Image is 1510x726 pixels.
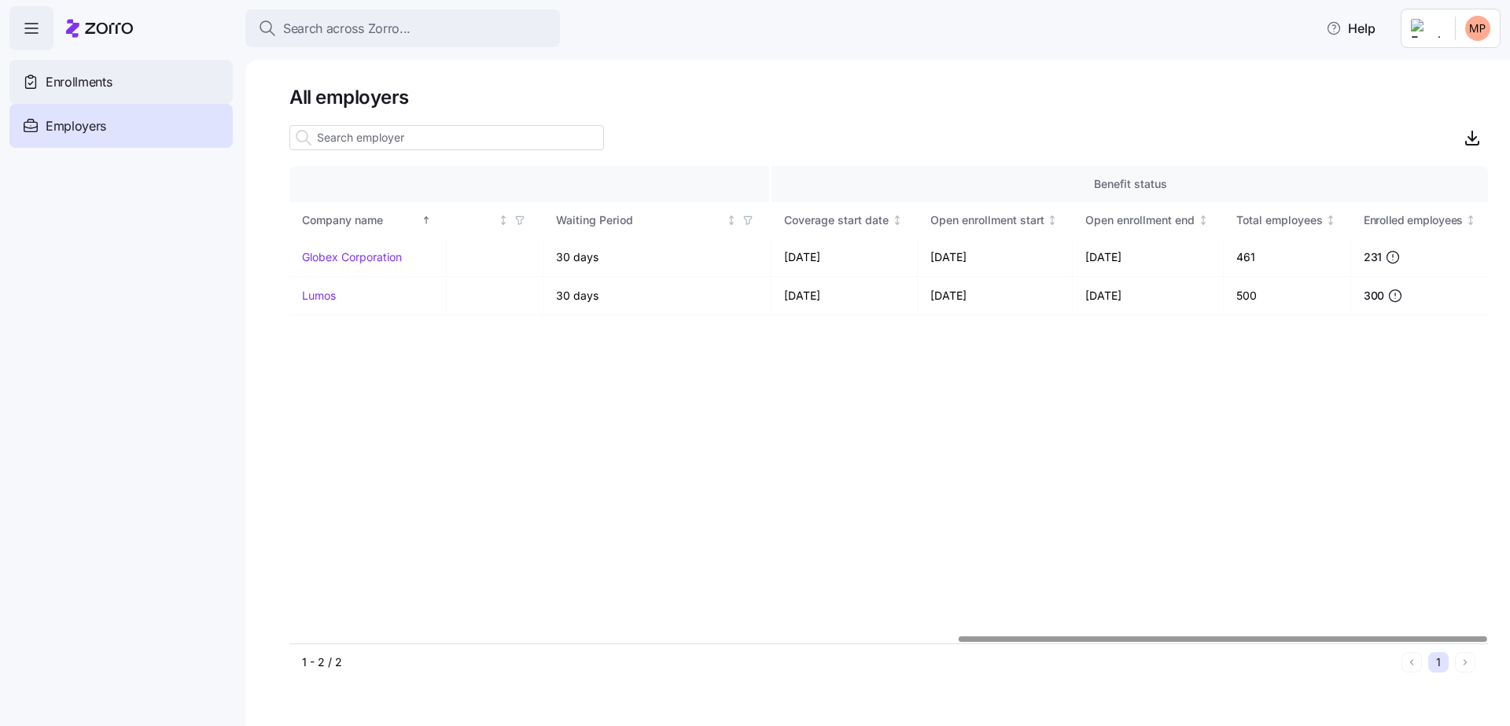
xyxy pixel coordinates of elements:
[1364,288,1384,304] span: 300
[302,249,402,265] a: Globex Corporation
[289,85,1488,109] h1: All employers
[245,9,560,47] button: Search across Zorro...
[9,60,233,104] a: Enrollments
[1224,238,1352,277] td: 461
[1351,202,1489,238] th: Enrolled employeesNot sorted
[46,116,106,136] span: Employers
[9,104,233,148] a: Employers
[421,215,432,226] div: Sorted ascending
[302,212,418,229] div: Company name
[1364,249,1382,265] span: 231
[1401,652,1422,673] button: Previous page
[1198,215,1209,226] div: Not sorted
[1326,19,1376,38] span: Help
[1325,215,1336,226] div: Not sorted
[784,175,1476,193] div: Benefit status
[302,654,1395,670] div: 1 - 2 / 2
[1073,238,1224,277] td: [DATE]
[930,212,1044,229] div: Open enrollment start
[918,238,1074,277] td: [DATE]
[1364,212,1463,228] span: Enrolled employees
[772,277,918,315] td: [DATE]
[289,125,604,150] input: Search employer
[918,202,1074,238] th: Open enrollment startNot sorted
[1465,215,1476,226] div: Not sorted
[543,202,772,238] th: Waiting PeriodNot sorted
[1073,202,1224,238] th: Open enrollment endNot sorted
[556,212,723,229] div: Waiting Period
[726,215,737,226] div: Not sorted
[892,215,903,226] div: Not sorted
[1313,13,1388,44] button: Help
[1411,19,1442,38] img: Employer logo
[1085,212,1195,229] div: Open enrollment end
[772,238,918,277] td: [DATE]
[283,19,411,39] span: Search across Zorro...
[1047,215,1058,226] div: Not sorted
[918,277,1074,315] td: [DATE]
[302,288,336,304] a: Lumos
[772,202,918,238] th: Coverage start dateNot sorted
[543,238,772,277] td: 30 days
[1465,16,1490,41] img: 446a82e8e0b3e740ed07449cf5871109
[784,212,889,229] div: Coverage start date
[1224,202,1352,238] th: Total employeesNot sorted
[1428,652,1449,673] button: 1
[498,215,509,226] div: Not sorted
[1236,212,1323,229] div: Total employees
[46,72,112,92] span: Enrollments
[289,202,447,238] th: Company nameSorted ascending
[1455,652,1475,673] button: Next page
[1224,277,1352,315] td: 500
[543,277,772,315] td: 30 days
[1073,277,1224,315] td: [DATE]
